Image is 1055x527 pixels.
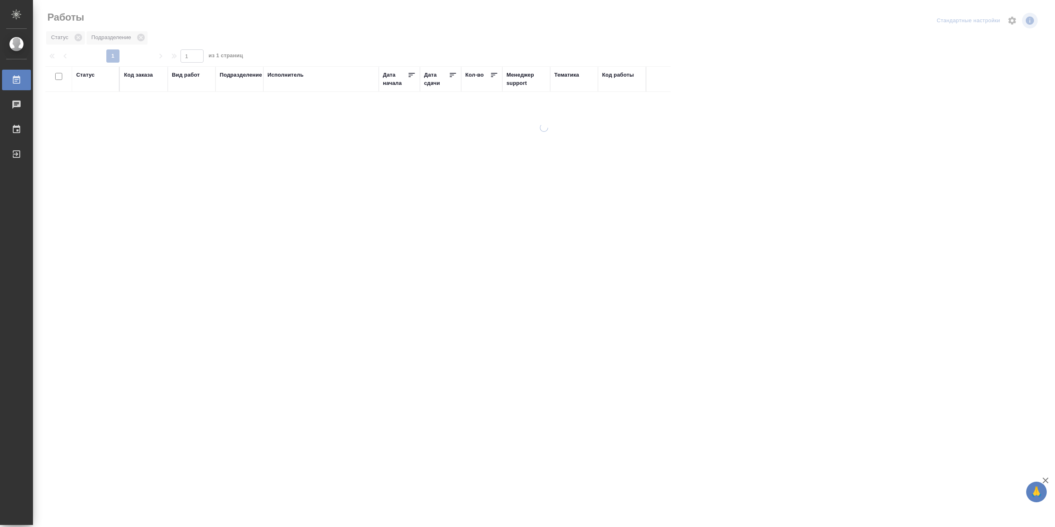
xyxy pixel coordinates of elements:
[220,71,262,79] div: Подразделение
[1029,483,1043,501] span: 🙏
[76,71,95,79] div: Статус
[267,71,304,79] div: Исполнитель
[465,71,484,79] div: Кол-во
[383,71,408,87] div: Дата начала
[1026,482,1047,502] button: 🙏
[554,71,579,79] div: Тематика
[172,71,200,79] div: Вид работ
[124,71,153,79] div: Код заказа
[506,71,546,87] div: Менеджер support
[602,71,634,79] div: Код работы
[424,71,449,87] div: Дата сдачи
